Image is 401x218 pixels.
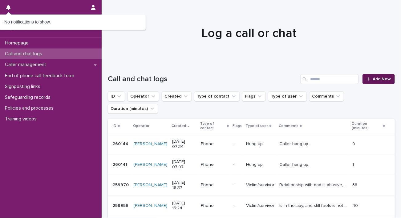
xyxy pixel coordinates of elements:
[2,94,55,100] p: Safeguarding records
[108,134,395,154] tr: 260144260144 [PERSON_NAME] [DATE] 07:34Phone-Hung upCaller hang up.Caller hang up. 00
[113,140,129,147] p: 260144
[134,162,167,167] a: [PERSON_NAME]
[246,141,274,147] p: Hung up
[113,123,116,129] p: ID
[279,140,310,147] p: Caller hang up.
[352,120,382,132] p: Duration (minutes)
[309,91,344,101] button: Comments
[134,182,167,188] a: [PERSON_NAME]
[279,181,349,188] p: Relationship with dad is abusive, he controls her and has become dependant on him, feels he owns ...
[134,203,167,208] a: [PERSON_NAME]
[133,123,149,129] p: Operator
[108,175,395,195] tr: 259970259970 [PERSON_NAME] [DATE] 16:37Phone-Victim/survivorRelationship with dad is abusive, he ...
[172,201,196,211] p: [DATE] 15:24
[113,161,128,167] p: 260141
[200,120,225,132] p: Type of contact
[352,181,358,188] p: 38
[134,141,167,147] a: [PERSON_NAME]
[172,159,196,170] p: [DATE] 07:07
[201,203,228,208] p: Phone
[201,182,228,188] p: Phone
[108,104,158,114] button: Duration (minutes)
[352,161,355,167] p: 1
[246,162,274,167] p: Hung up
[113,202,130,208] p: 259956
[2,116,42,122] p: Training videos
[233,203,241,208] p: -
[2,62,51,68] p: Caller management
[2,51,47,57] p: Call and chat logs
[4,19,141,25] p: No notifications to show.
[108,26,390,41] h1: Log a call or chat
[300,74,359,84] input: Search
[172,180,196,191] p: [DATE] 16:37
[242,91,265,101] button: Flags
[352,202,359,208] p: 40
[246,182,274,188] p: Victim/survivor
[108,195,395,216] tr: 259956259956 [PERSON_NAME] [DATE] 15:24Phone-Victim/survivorIs in therapy, and still feels is not...
[233,162,241,167] p: -
[128,91,159,101] button: Operator
[2,40,34,46] p: Homepage
[352,140,356,147] p: 0
[201,141,228,147] p: Phone
[233,182,241,188] p: -
[363,74,395,84] a: Add New
[279,161,310,167] p: Caller hang up.
[108,91,125,101] button: ID
[245,123,268,129] p: Type of user
[246,203,274,208] p: Victim/survivor
[233,123,242,129] p: Flags
[172,123,186,129] p: Created
[279,202,349,208] p: Is in therapy, and still feels is not making progress and needs tools to move on. Has got trust i...
[108,75,298,84] h1: Call and chat logs
[201,162,228,167] p: Phone
[172,139,196,149] p: [DATE] 07:34
[113,181,130,188] p: 259970
[194,91,240,101] button: Type of contact
[268,91,307,101] button: Type of user
[2,73,79,79] p: End of phone call feedback form
[2,105,59,111] p: Policies and processes
[2,84,45,90] p: Signposting links
[162,91,192,101] button: Created
[279,123,298,129] p: Comments
[233,141,241,147] p: -
[108,154,395,175] tr: 260141260141 [PERSON_NAME] [DATE] 07:07Phone-Hung upCaller hang up.Caller hang up. 11
[373,77,391,81] span: Add New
